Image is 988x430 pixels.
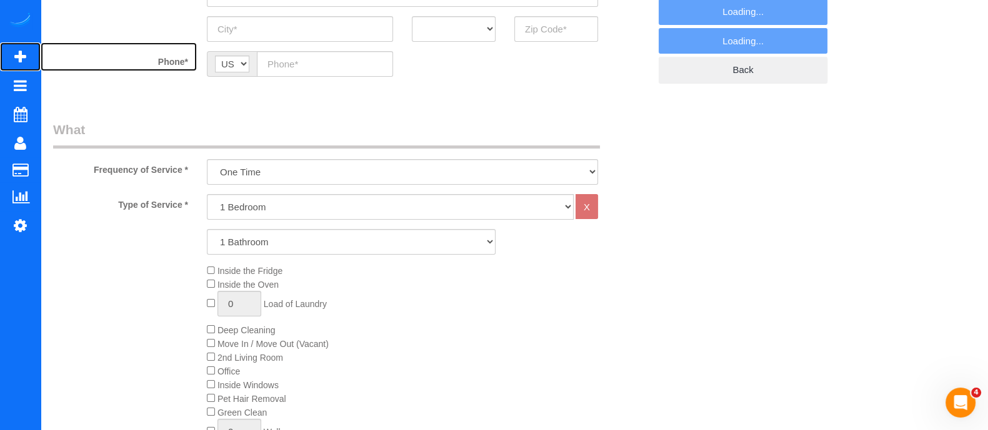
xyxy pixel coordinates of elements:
span: Move In / Move Out (Vacant) [217,339,329,349]
span: Load of Laundry [264,299,327,309]
span: Inside the Oven [217,280,279,290]
iframe: Intercom live chat [946,388,976,418]
span: Inside the Fridge [217,266,282,276]
img: Automaid Logo [7,12,32,30]
label: Phone* [44,51,197,68]
a: Back [659,57,827,83]
input: City* [207,16,393,42]
label: Type of Service * [44,194,197,211]
span: Pet Hair Removal [217,394,286,404]
span: Green Clean [217,408,267,418]
label: Frequency of Service * [44,159,197,176]
span: Deep Cleaning [217,325,276,335]
legend: What [53,120,600,149]
input: Phone* [257,51,393,77]
span: Office [217,366,240,376]
span: Inside Windows [217,380,279,390]
input: Zip Code* [514,16,598,42]
span: 2nd Living Room [217,353,283,363]
span: 4 [971,388,981,398]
